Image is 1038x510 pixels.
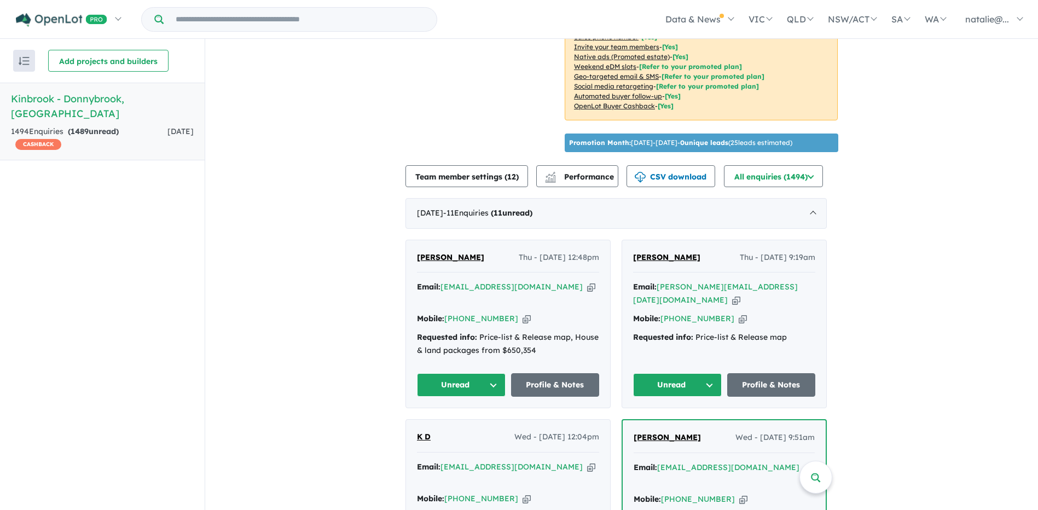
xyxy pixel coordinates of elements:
[417,462,440,472] strong: Email:
[417,432,431,442] span: K D
[546,172,555,178] img: line-chart.svg
[662,43,678,51] span: [ Yes ]
[633,373,722,397] button: Unread
[440,282,583,292] a: [EMAIL_ADDRESS][DOMAIN_NAME]
[569,138,631,147] b: Promotion Month:
[15,139,61,150] span: CASHBACK
[417,332,477,342] strong: Requested info:
[536,165,618,187] button: Performance
[641,33,657,41] span: [ Yes ]
[574,62,636,71] u: Weekend eDM slots
[657,462,799,472] a: [EMAIL_ADDRESS][DOMAIN_NAME]
[417,373,506,397] button: Unread
[662,72,764,80] span: [Refer to your promoted plan]
[68,126,119,136] strong: ( unread)
[574,33,639,41] u: Sales phone number
[739,494,747,505] button: Copy
[633,282,657,292] strong: Email:
[665,92,681,100] span: [Yes]
[569,138,792,148] p: [DATE] - [DATE] - ( 25 leads estimated)
[587,461,595,473] button: Copy
[633,314,660,323] strong: Mobile:
[680,138,728,147] b: 0 unique leads
[11,91,194,121] h5: Kinbrook - Donnybrook , [GEOGRAPHIC_DATA]
[661,494,735,504] a: [PHONE_NUMBER]
[405,165,528,187] button: Team member settings (12)
[48,50,169,72] button: Add projects and builders
[519,251,599,264] span: Thu - [DATE] 12:48pm
[545,175,556,182] img: bar-chart.svg
[440,462,583,472] a: [EMAIL_ADDRESS][DOMAIN_NAME]
[660,314,734,323] a: [PHONE_NUMBER]
[523,493,531,505] button: Copy
[740,251,815,264] span: Thu - [DATE] 9:19am
[633,331,815,344] div: Price-list & Release map
[444,314,518,323] a: [PHONE_NUMBER]
[724,165,823,187] button: All enquiries (1494)
[11,125,167,152] div: 1494 Enquir ies
[656,82,759,90] span: [Refer to your promoted plan]
[417,282,440,292] strong: Email:
[635,172,646,183] img: download icon
[71,126,89,136] span: 1489
[658,102,674,110] span: [Yes]
[574,82,653,90] u: Social media retargeting
[547,172,614,182] span: Performance
[574,92,662,100] u: Automated buyer follow-up
[167,126,194,136] span: [DATE]
[727,373,816,397] a: Profile & Notes
[633,251,700,264] a: [PERSON_NAME]
[672,53,688,61] span: [Yes]
[507,172,516,182] span: 12
[634,431,701,444] a: [PERSON_NAME]
[574,102,655,110] u: OpenLot Buyer Cashback
[633,252,700,262] span: [PERSON_NAME]
[633,332,693,342] strong: Requested info:
[405,198,827,229] div: [DATE]
[417,314,444,323] strong: Mobile:
[417,252,484,262] span: [PERSON_NAME]
[511,373,600,397] a: Profile & Notes
[166,8,434,31] input: Try estate name, suburb, builder or developer
[732,294,740,306] button: Copy
[417,251,484,264] a: [PERSON_NAME]
[633,282,798,305] a: [PERSON_NAME][EMAIL_ADDRESS][DATE][DOMAIN_NAME]
[965,14,1009,25] span: natalie@...
[627,165,715,187] button: CSV download
[639,62,742,71] span: [Refer to your promoted plan]
[574,43,659,51] u: Invite your team members
[523,313,531,324] button: Copy
[444,494,518,503] a: [PHONE_NUMBER]
[19,57,30,65] img: sort.svg
[634,462,657,472] strong: Email:
[634,494,661,504] strong: Mobile:
[634,432,701,442] span: [PERSON_NAME]
[514,431,599,444] span: Wed - [DATE] 12:04pm
[491,208,532,218] strong: ( unread)
[574,53,670,61] u: Native ads (Promoted estate)
[417,331,599,357] div: Price-list & Release map, House & land packages from $650,354
[443,208,532,218] span: - 11 Enquir ies
[16,13,107,27] img: Openlot PRO Logo White
[574,72,659,80] u: Geo-targeted email & SMS
[417,494,444,503] strong: Mobile:
[739,313,747,324] button: Copy
[417,431,431,444] a: K D
[735,431,815,444] span: Wed - [DATE] 9:51am
[587,281,595,293] button: Copy
[494,208,502,218] span: 11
